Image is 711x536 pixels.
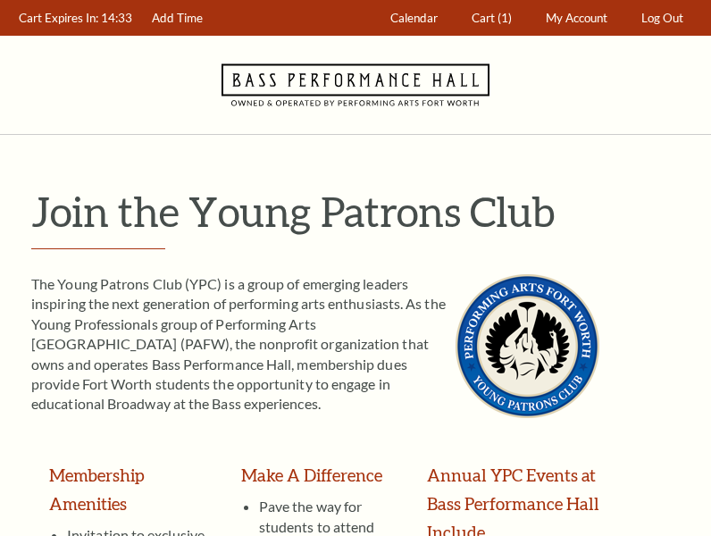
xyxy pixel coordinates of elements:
[546,11,607,25] span: My Account
[538,1,616,36] a: My Account
[31,274,599,415] p: The Young Patrons Club (YPC) is a group of emerging leaders inspiring the next generation of perf...
[472,11,495,25] span: Cart
[633,1,692,36] a: Log Out
[49,461,223,518] h3: Membership Amenities
[241,461,409,490] h3: Make A Difference
[464,1,521,36] a: Cart (1)
[382,1,447,36] a: Calendar
[19,11,98,25] span: Cart Expires In:
[390,11,438,25] span: Calendar
[101,11,132,25] span: 14:33
[144,1,212,36] a: Add Time
[31,188,693,234] h1: Join the Young Patrons Club
[498,11,512,25] span: (1)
